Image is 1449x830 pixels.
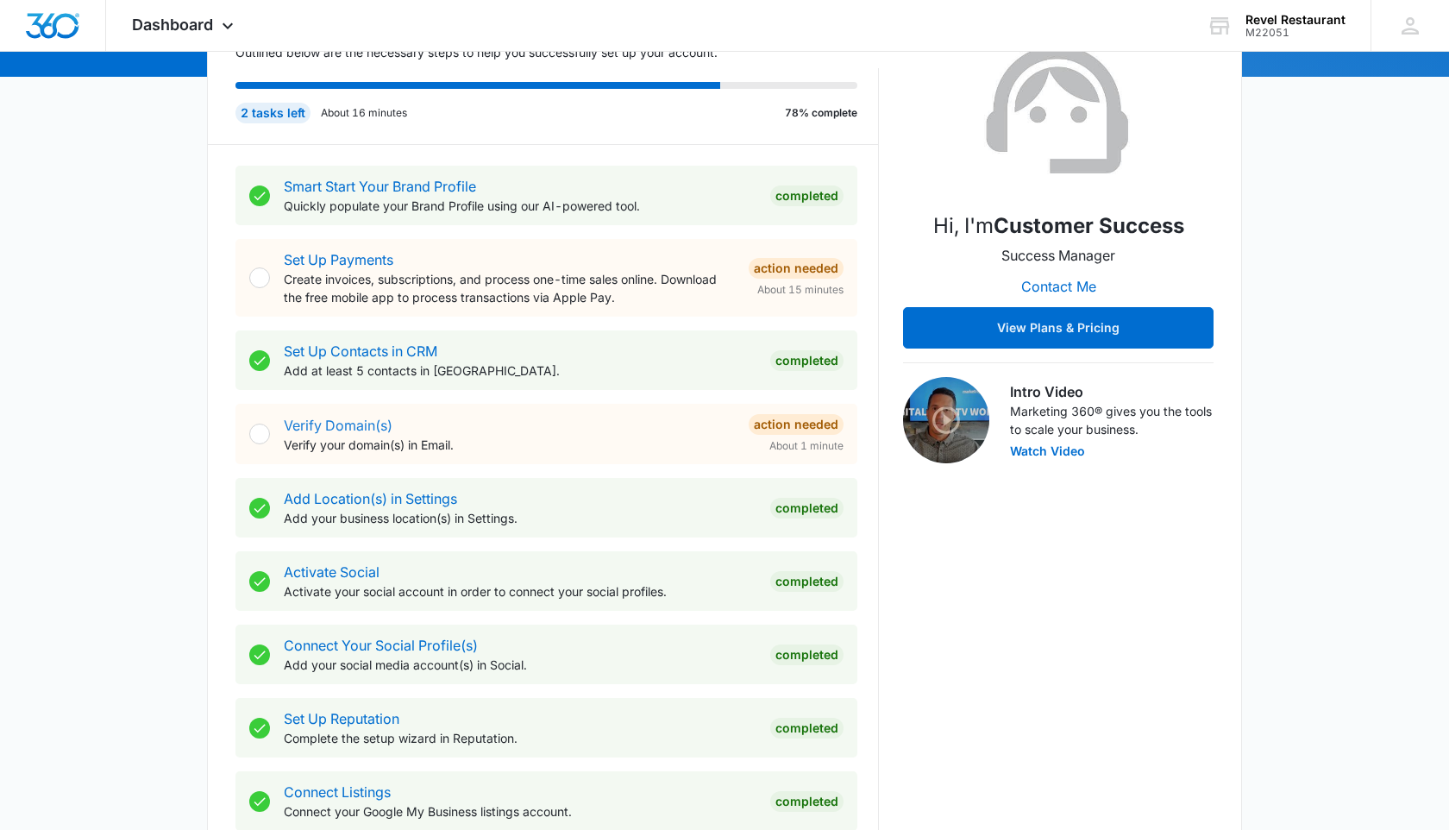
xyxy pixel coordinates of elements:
div: Completed [770,498,844,519]
div: account name [1245,13,1345,27]
p: Create invoices, subscriptions, and process one-time sales online. Download the free mobile app t... [284,270,735,306]
a: Smart Start Your Brand Profile [284,178,476,195]
strong: Customer Success [994,213,1184,238]
div: Action Needed [749,414,844,435]
h3: Intro Video [1010,381,1214,402]
a: Set Up Reputation [284,710,399,727]
p: Hi, I'm [933,211,1184,242]
p: Complete the setup wizard in Reputation. [284,729,756,747]
div: Completed [770,791,844,812]
div: Completed [770,645,844,665]
p: Marketing 360® gives you the tools to scale your business. [1010,402,1214,438]
div: Completed [770,185,844,206]
span: About 1 minute [769,438,844,454]
button: Watch Video [1010,445,1085,457]
img: Intro Video [903,377,989,463]
p: Outlined below are the necessary steps to help you successfully set up your account. [235,43,879,61]
a: Add Location(s) in Settings [284,490,457,507]
a: Connect Listings [284,783,391,801]
div: account id [1245,27,1345,39]
img: Customer Success [972,24,1145,197]
div: Completed [770,571,844,592]
a: Activate Social [284,563,379,581]
p: Verify your domain(s) in Email. [284,436,735,454]
button: Contact Me [1004,266,1113,307]
a: Set Up Contacts in CRM [284,343,437,360]
p: Quickly populate your Brand Profile using our AI-powered tool. [284,197,756,215]
p: 78% complete [785,105,857,121]
p: Add your business location(s) in Settings. [284,509,756,527]
p: About 16 minutes [321,105,407,121]
p: Success Manager [1001,245,1115,266]
p: Add your social media account(s) in Social. [284,656,756,674]
div: 2 tasks left [235,103,310,123]
span: Dashboard [132,16,213,34]
a: Set Up Payments [284,251,393,268]
p: Connect your Google My Business listings account. [284,802,756,821]
button: View Plans & Pricing [903,307,1214,349]
div: Action Needed [749,258,844,279]
a: Verify Domain(s) [284,417,392,434]
a: Connect Your Social Profile(s) [284,637,478,654]
div: Completed [770,350,844,371]
p: Add at least 5 contacts in [GEOGRAPHIC_DATA]. [284,362,756,380]
span: About 15 minutes [757,282,844,298]
p: Activate your social account in order to connect your social profiles. [284,582,756,600]
div: Completed [770,718,844,739]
